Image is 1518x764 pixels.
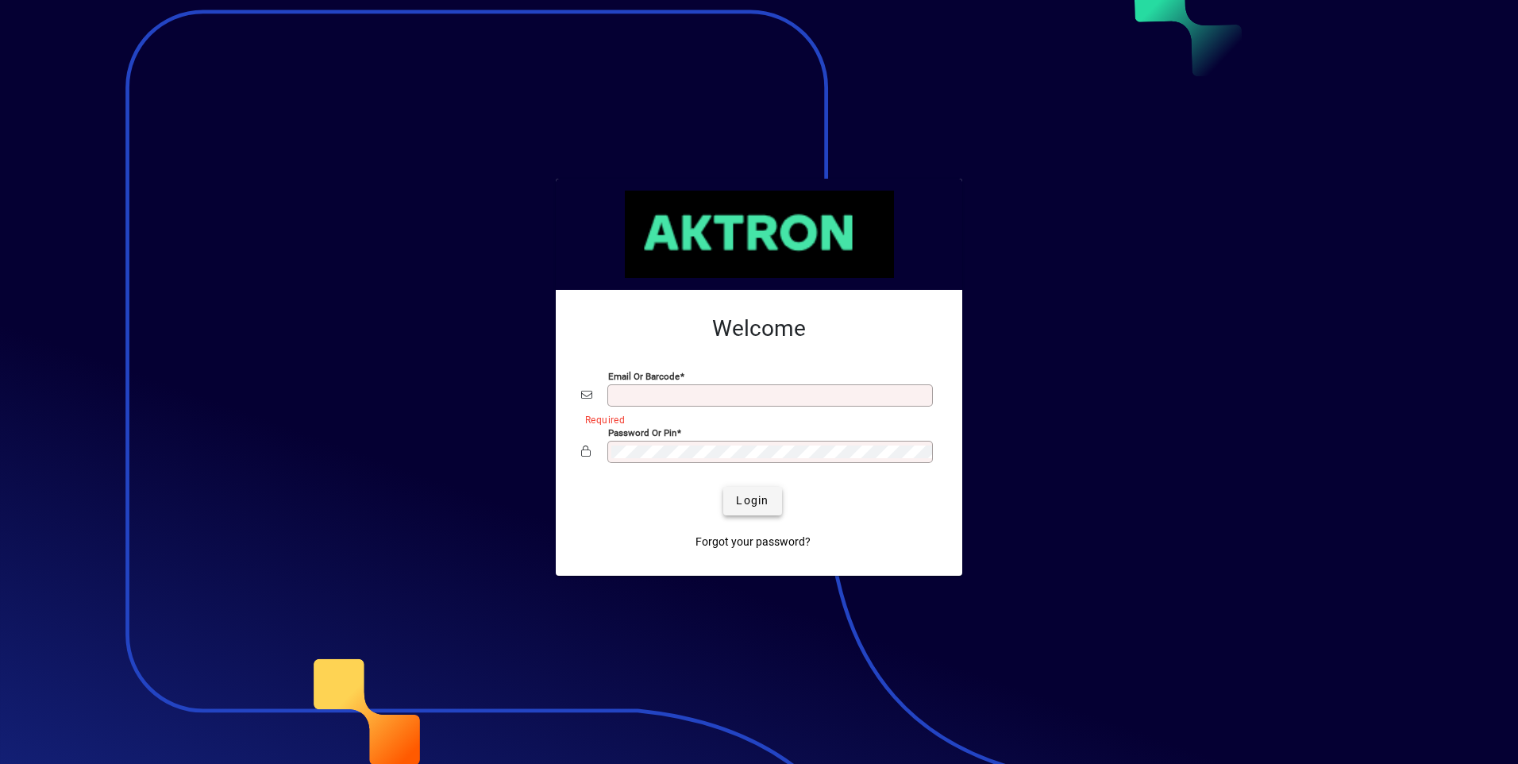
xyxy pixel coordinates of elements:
h2: Welcome [581,315,937,342]
mat-error: Required [585,411,924,427]
mat-label: Password or Pin [608,426,676,438]
span: Forgot your password? [695,534,811,550]
a: Forgot your password? [689,528,817,557]
button: Login [723,487,781,515]
span: Login [736,492,769,509]
mat-label: Email or Barcode [608,370,680,381]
